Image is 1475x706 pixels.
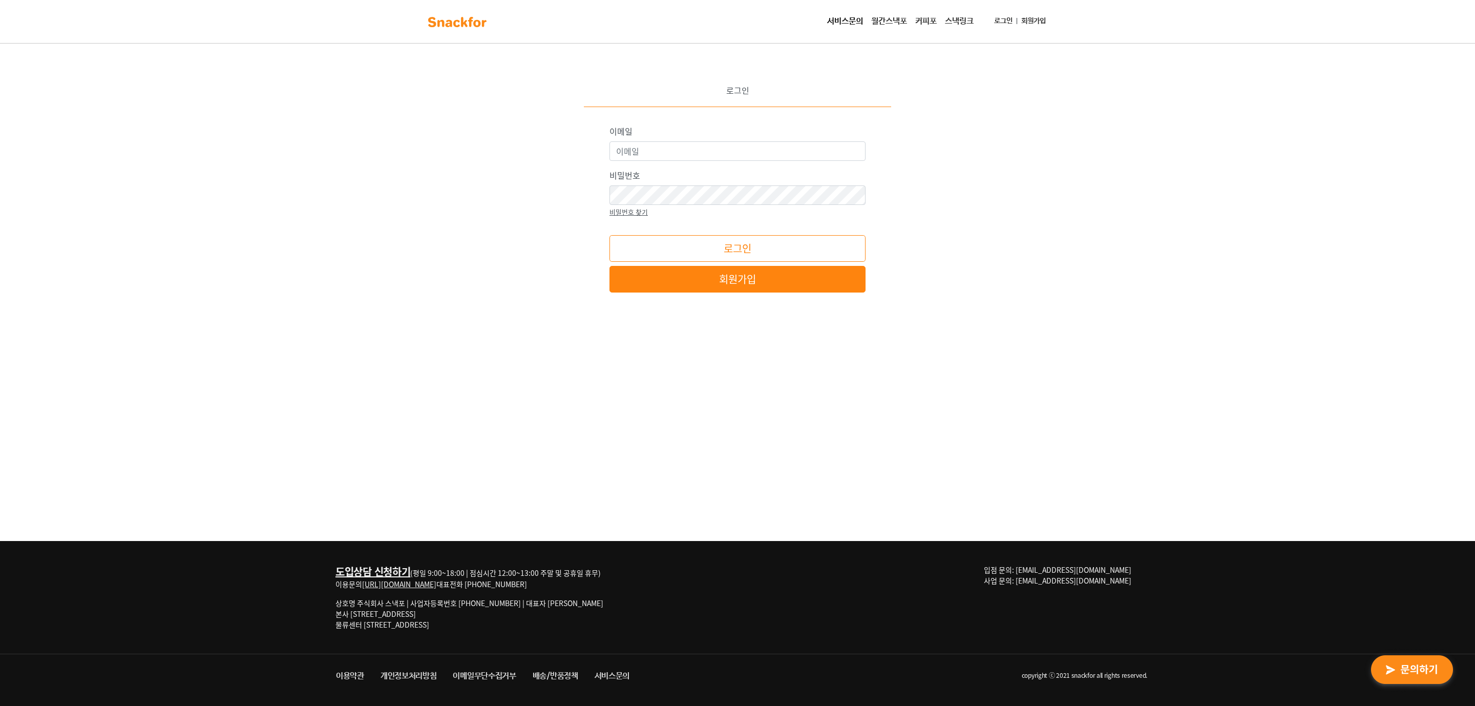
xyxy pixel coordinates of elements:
[445,667,524,686] a: 이메일무단수집거부
[911,11,941,32] a: 커피포
[638,667,1147,686] li: copyright ⓒ 2021 snackfor all rights reserved.
[328,667,372,686] a: 이용약관
[425,14,490,30] img: background-main-color.svg
[524,667,586,686] a: 배송/반품정책
[609,266,866,293] a: 회원가입
[609,125,633,137] label: 이메일
[984,565,1131,586] span: 입점 문의: [EMAIL_ADDRESS][DOMAIN_NAME] 사업 문의: [EMAIL_ADDRESS][DOMAIN_NAME]
[335,598,603,630] p: 상호명 주식회사 스낵포 | 사업자등록번호 [PHONE_NUMBER] | 대표자 [PERSON_NAME] 본사 [STREET_ADDRESS] 물류센터 [STREET_ADDRESS]
[372,667,445,686] a: 개인정보처리방침
[609,169,640,181] label: 비밀번호
[990,12,1017,31] a: 로그인
[362,579,436,589] a: [URL][DOMAIN_NAME]
[941,11,978,32] a: 스낵링크
[867,11,911,32] a: 월간스낵포
[609,207,648,217] small: 비밀번호 찾기
[335,564,410,579] a: 도입상담 신청하기
[1017,12,1050,31] a: 회원가입
[335,565,603,590] div: (평일 9:00~18:00 | 점심시간 12:00~13:00 주말 및 공휴일 휴무) 이용문의 대표전화 [PHONE_NUMBER]
[609,141,866,161] input: 이메일
[823,11,867,32] a: 서비스문의
[586,667,638,686] a: 서비스문의
[609,205,648,217] a: 비밀번호 찾기
[584,84,891,107] div: 로그인
[609,235,866,262] button: 로그인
